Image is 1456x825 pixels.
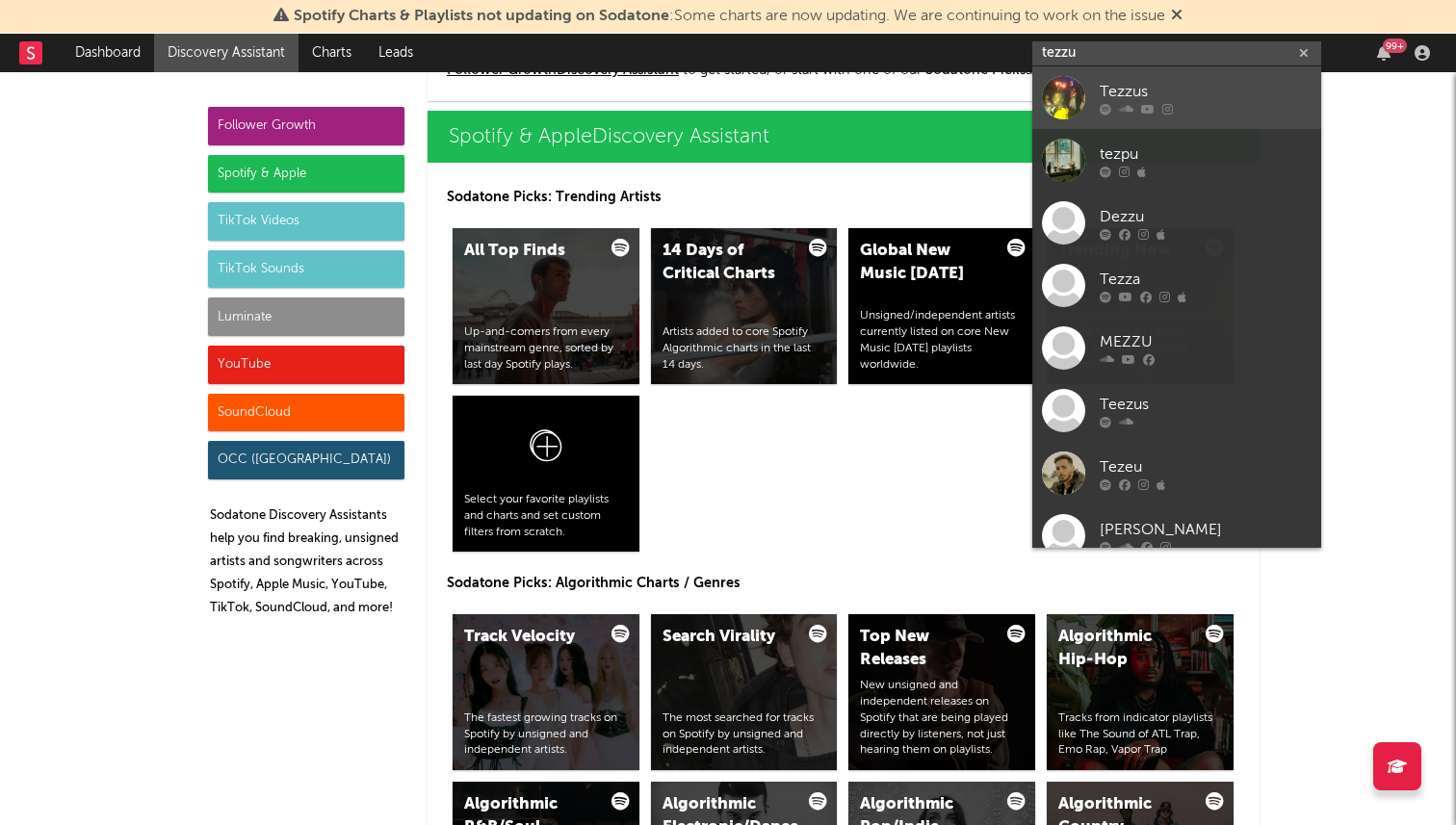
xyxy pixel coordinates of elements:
div: TikTok Sounds [208,250,404,289]
a: Follower GrowthDiscovery Assistant [447,64,679,77]
div: Unsigned/independent artists currently listed on core New Music [DATE] playlists worldwide. [860,308,1024,373]
a: 14 Days of Critical ChartsArtists added to core Spotify Algorithmic charts in the last 14 days. [651,228,838,384]
a: Dezzu [1032,192,1321,254]
div: OCC ([GEOGRAPHIC_DATA]) [208,441,404,479]
div: The fastest growing tracks on Spotify by unsigned and independent artists. [464,710,628,759]
p: Sodatone Discovery Assistants help you find breaking, unsigned artists and songwriters across Spo... [210,504,404,620]
div: The most searched for tracks on Spotify by unsigned and independent artists. [663,710,826,759]
div: SoundCloud [208,394,404,432]
div: Tezza [1100,268,1312,291]
a: Spotify & AppleDiscovery Assistant [428,111,1260,163]
p: Sodatone Picks: Algorithmic Charts / Genres [447,572,1240,595]
span: : Some charts are now updating. We are continuing to work on the issue [294,9,1165,24]
div: Search Virality [663,626,793,649]
div: Global New Music [DATE] [860,240,991,286]
a: Select your favorite playlists and charts and set custom filters from scratch. [453,396,639,552]
p: Sodatone Picks: Trending Artists [447,186,1240,209]
a: Teezus [1032,379,1321,442]
a: Tezzus [1032,66,1321,129]
a: [PERSON_NAME] [1032,504,1321,567]
span: Spotify Charts & Playlists not updating on Sodatone [294,9,669,24]
a: Top New ReleasesNew unsigned and independent releases on Spotify that are being played directly b... [848,614,1035,770]
div: Dezzu [1100,205,1312,228]
div: Up-and-comers from every mainstream genre, sorted by last day Spotify plays. [464,324,628,373]
div: Tezzus [1100,80,1312,103]
a: Track VelocityThe fastest growing tracks on Spotify by unsigned and independent artists. [453,614,639,770]
div: Teezus [1100,393,1312,416]
a: Tezza [1032,254,1321,317]
a: Dashboard [62,34,154,72]
div: 99 + [1383,39,1407,53]
div: Luminate [208,297,404,336]
a: Leads [365,34,427,72]
div: [PERSON_NAME] [1100,518,1312,541]
button: 99+ [1377,45,1391,61]
div: YouTube [208,346,404,384]
div: tezpu [1100,142,1312,166]
a: All Top FindsUp-and-comers from every mainstream genre, sorted by last day Spotify plays. [453,228,639,384]
div: Select your favorite playlists and charts and set custom filters from scratch. [464,492,628,540]
a: Search ViralityThe most searched for tracks on Spotify by unsigned and independent artists. [651,614,838,770]
div: 14 Days of Critical Charts [663,240,793,286]
div: Tezeu [1100,455,1312,478]
div: TikTok Videos [208,202,404,241]
div: MEZZU [1100,330,1312,353]
a: Discovery Assistant [154,34,299,72]
input: Search for artists [1032,41,1321,65]
div: Artists added to core Spotify Algorithmic charts in the last 14 days. [663,324,826,373]
span: Sodatone Picks [925,64,1026,77]
a: Global New Music [DATE]Unsigned/independent artists currently listed on core New Music [DATE] pla... [848,228,1035,384]
a: Algorithmic Hip-HopTracks from indicator playlists like The Sound of ATL Trap, Emo Rap, Vapor Trap [1047,614,1234,770]
a: MEZZU [1032,317,1321,379]
div: Top New Releases [860,626,991,672]
a: Charts [299,34,365,72]
div: Tracks from indicator playlists like The Sound of ATL Trap, Emo Rap, Vapor Trap [1058,710,1222,759]
a: Tezeu [1032,442,1321,504]
div: All Top Finds [464,240,595,263]
div: Track Velocity [464,626,595,649]
div: New unsigned and independent releases on Spotify that are being played directly by listeners, not... [860,678,1024,759]
div: Follower Growth [208,107,404,145]
div: Spotify & Apple [208,155,404,193]
div: Algorithmic Hip-Hop [1058,626,1189,672]
span: Dismiss [1171,9,1183,24]
a: tezpu [1032,129,1321,192]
